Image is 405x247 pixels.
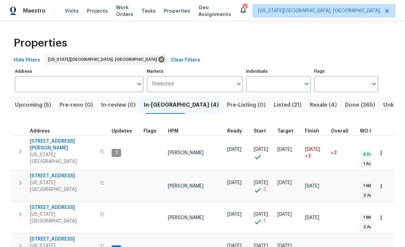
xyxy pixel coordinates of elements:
[277,147,292,152] span: [DATE]
[251,202,275,233] td: Project started 1 days early
[168,129,178,134] span: HPM
[305,129,319,134] span: Finish
[30,129,50,134] span: Address
[30,152,96,165] span: [US_STATE][GEOGRAPHIC_DATA]
[361,183,376,189] span: 1 WIP
[141,8,156,13] span: Tasks
[168,184,204,189] span: [PERSON_NAME]
[135,79,144,89] button: Open
[262,218,266,225] span: -1
[227,129,248,134] div: Earliest renovation start date (first business day after COE or Checkout)
[23,7,45,14] span: Maestro
[30,173,96,179] span: [STREET_ADDRESS]
[258,7,380,14] span: [US_STATE][GEOGRAPHIC_DATA], [GEOGRAPHIC_DATA]
[277,129,293,134] span: Target
[14,56,40,65] span: Hide filters
[147,69,243,73] label: Markets
[369,79,379,89] button: Open
[116,4,133,18] span: Work Orders
[243,4,247,11] div: 4
[302,79,311,89] button: Open
[361,161,389,167] span: 1 Accepted
[152,81,174,87] span: 1 Selected
[246,69,310,73] label: Individuals
[234,79,244,89] button: Open
[305,147,320,152] span: [DATE]
[254,147,268,152] span: [DATE]
[254,129,272,134] div: Actual renovation start date
[30,138,96,152] span: [STREET_ADDRESS][PERSON_NAME]
[361,215,376,220] span: 1 WIP
[328,136,357,170] td: 2 day(s) past target finish date
[168,54,203,67] button: Clear Filters
[168,215,204,220] span: [PERSON_NAME]
[361,224,390,230] span: 2 Accepted
[254,212,268,217] span: [DATE]
[314,69,378,73] label: Flags
[164,7,190,14] span: Properties
[144,100,219,110] span: In-[GEOGRAPHIC_DATA] (4)
[112,150,120,156] span: 2
[198,4,231,18] span: Geo Assignments
[15,100,51,110] span: Upcoming (5)
[361,152,380,157] span: 6 Done
[277,129,300,134] div: Target renovation project end date
[305,129,325,134] div: Projected renovation finish date
[87,7,108,14] span: Projects
[277,212,292,217] span: [DATE]
[15,69,143,73] label: Address
[331,129,354,134] div: Days past target finish date
[11,54,43,67] button: Hide filters
[14,40,67,47] span: Properties
[227,129,242,134] span: Ready
[101,100,136,110] span: In-review (0)
[274,100,302,110] span: Listed (21)
[331,129,348,134] span: Overall
[168,151,204,155] span: [PERSON_NAME]
[302,136,328,170] td: Scheduled to finish 2 day(s) late
[361,193,390,198] span: 2 Accepted
[345,100,375,110] span: Done (365)
[360,129,397,134] span: WO Completion
[305,153,311,160] span: +2
[30,179,96,193] span: [US_STATE][GEOGRAPHIC_DATA]
[254,129,266,134] span: Start
[171,56,200,65] span: Clear Filters
[227,212,242,217] span: [DATE]
[262,186,266,193] span: -3
[251,136,275,170] td: Project started on time
[30,204,96,211] span: [STREET_ADDRESS]
[30,236,96,243] span: [STREET_ADDRESS]
[331,151,337,155] span: +2
[65,7,79,14] span: Visits
[277,180,292,185] span: [DATE]
[227,147,242,152] span: [DATE]
[48,56,160,63] span: [US_STATE][GEOGRAPHIC_DATA], [GEOGRAPHIC_DATA]
[305,184,319,189] span: [DATE]
[254,180,268,185] span: [DATE]
[59,100,93,110] span: Pre-reno (0)
[305,215,319,220] span: [DATE]
[143,129,156,134] span: Flags
[310,100,337,110] span: Resale (4)
[251,171,275,202] td: Project started 3 days early
[45,54,166,65] div: [US_STATE][GEOGRAPHIC_DATA], [GEOGRAPHIC_DATA]
[227,180,242,185] span: [DATE]
[227,100,266,110] span: Pre-Listing (0)
[30,211,96,225] span: [US_STATE][GEOGRAPHIC_DATA]
[112,129,132,134] span: Updates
